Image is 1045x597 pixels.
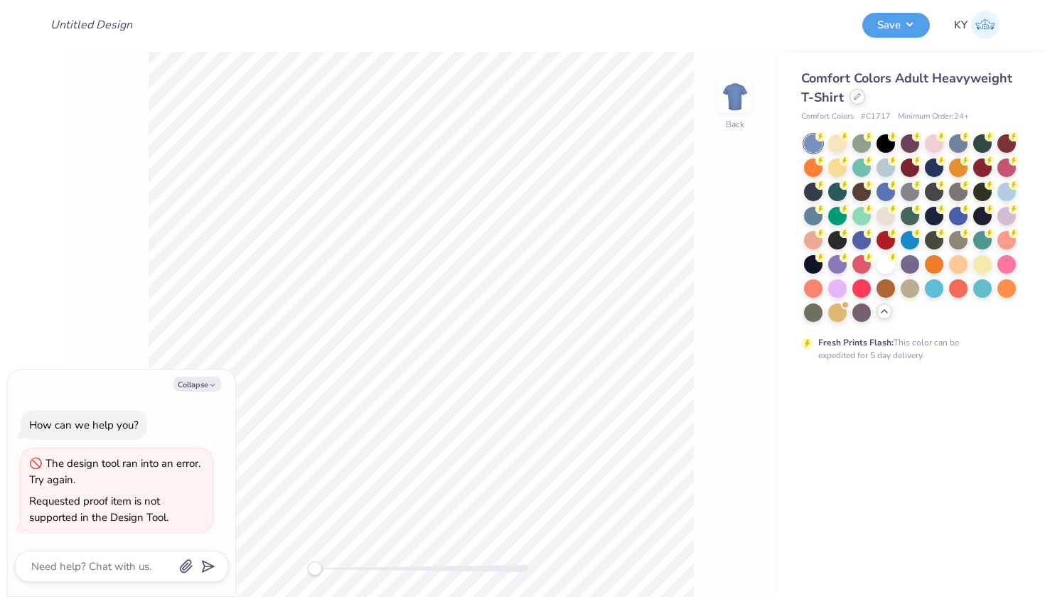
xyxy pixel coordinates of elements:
[954,17,968,33] span: KY
[898,111,969,123] span: Minimum Order: 24 +
[29,494,168,525] div: Requested proof item is not supported in the Design Tool.
[308,561,322,576] div: Accessibility label
[862,13,930,38] button: Save
[971,11,1000,39] img: Kiersten York
[818,336,993,362] div: This color can be expedited for 5 day delivery.
[948,11,1006,39] a: KY
[29,456,200,487] div: The design tool ran into an error. Try again.
[721,82,749,111] img: Back
[818,337,894,348] strong: Fresh Prints Flash:
[801,70,1012,106] span: Comfort Colors Adult Heavyweight T-Shirt
[861,111,891,123] span: # C1717
[39,11,144,39] input: Untitled Design
[29,418,139,432] div: How can we help you?
[726,118,744,131] div: Back
[173,377,221,392] button: Collapse
[801,111,854,123] span: Comfort Colors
